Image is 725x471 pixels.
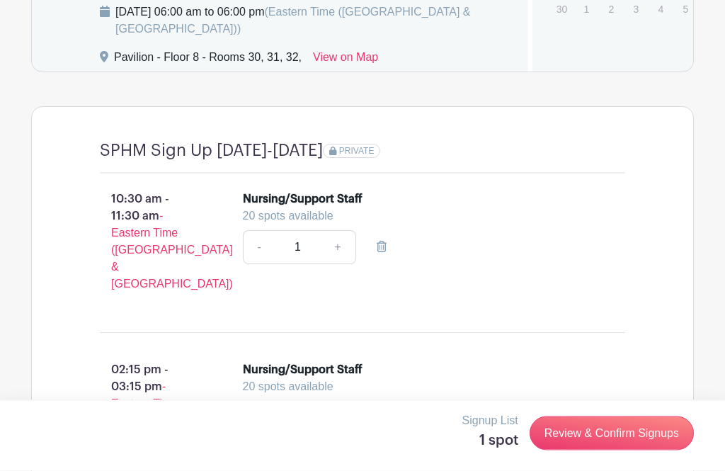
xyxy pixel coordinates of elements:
p: Signup List [462,412,518,429]
h4: SPHM Sign Up [DATE]-[DATE] [100,142,323,161]
a: - [243,231,275,265]
h5: 1 spot [462,432,518,449]
div: Nursing/Support Staff [243,362,362,379]
span: PRIVATE [339,147,375,157]
div: Nursing/Support Staff [243,191,362,208]
div: [DATE] 06:00 am to 06:00 pm [115,4,511,38]
p: 02:15 pm - 03:15 pm [77,356,220,470]
div: Pavilion - Floor 8 - Rooms 30, 31, 32, [114,50,302,72]
a: View on Map [313,50,378,72]
a: + [320,231,355,265]
a: Review & Confirm Signups [530,416,694,450]
span: (Eastern Time ([GEOGRAPHIC_DATA] & [GEOGRAPHIC_DATA])) [115,6,471,35]
span: - Eastern Time ([GEOGRAPHIC_DATA] & [GEOGRAPHIC_DATA]) [111,210,233,290]
div: 20 spots available [243,379,598,396]
div: 20 spots available [243,208,598,225]
p: 10:30 am - 11:30 am [77,186,220,299]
